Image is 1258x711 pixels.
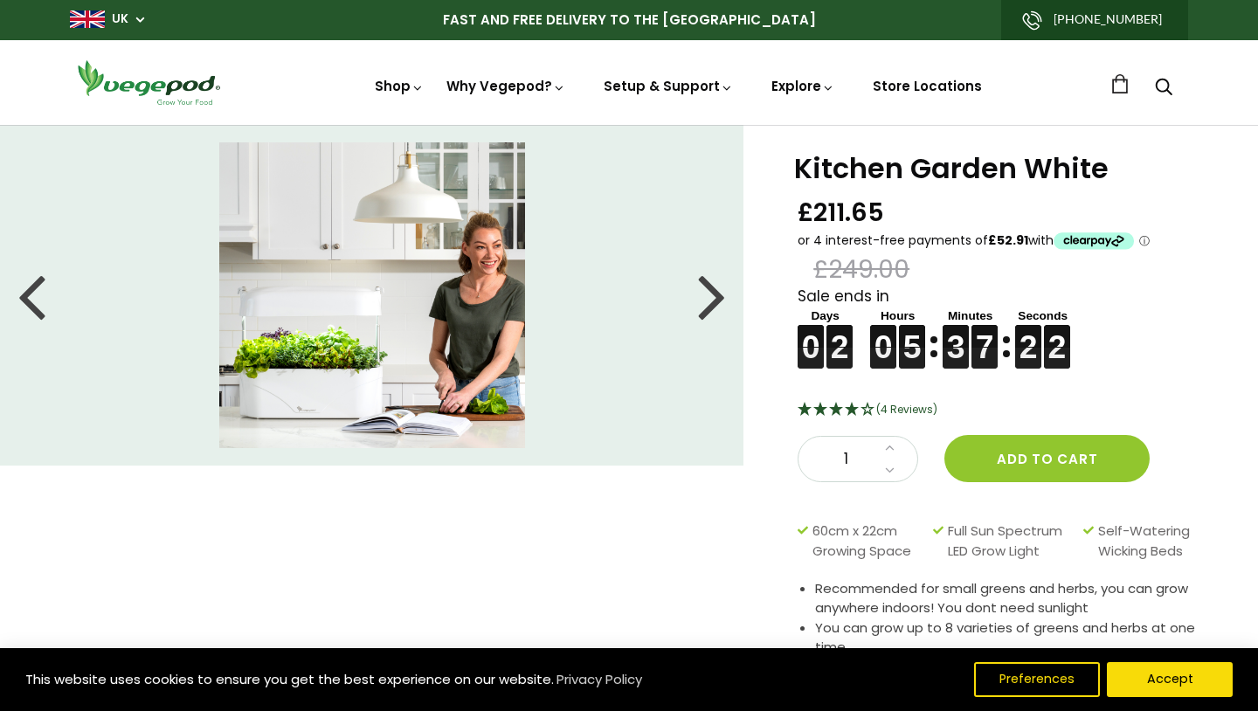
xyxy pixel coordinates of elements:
[1015,325,1041,347] figure: 2
[1098,521,1206,561] span: Self-Watering Wicking Beds
[974,662,1100,697] button: Preferences
[948,521,1074,561] span: Full Sun Spectrum LED Grow Light
[219,142,525,448] img: Kitchen Garden White
[815,579,1214,618] li: Recommended for small greens and herbs, you can grow anywhere indoors! You dont need sunlight
[813,253,909,286] span: £249.00
[798,399,1214,422] div: 4 Stars - 4 Reviews
[815,618,1214,658] li: You can grow up to 8 varieties of greens and herbs at one time.
[798,325,824,347] figure: 0
[876,402,937,417] span: 4 Stars - 4 Reviews
[873,77,982,95] a: Store Locations
[70,10,105,28] img: gb_large.png
[446,77,565,95] a: Why Vegepod?
[554,664,645,695] a: Privacy Policy (opens in a new tab)
[880,459,900,482] a: Decrease quantity by 1
[1107,662,1233,697] button: Accept
[25,670,554,688] span: This website uses cookies to ensure you get the best experience on our website.
[112,10,128,28] a: UK
[944,435,1150,482] button: Add to cart
[943,325,969,347] figure: 3
[812,521,924,561] span: 60cm x 22cm Growing Space
[771,77,834,95] a: Explore
[899,325,925,347] figure: 5
[604,77,733,95] a: Setup & Support
[1155,79,1172,98] a: Search
[375,77,424,95] a: Shop
[798,286,1214,369] div: Sale ends in
[798,197,884,229] span: £211.65
[816,448,875,471] span: 1
[880,437,900,459] a: Increase quantity by 1
[794,155,1214,183] h1: Kitchen Garden White
[971,325,998,347] figure: 7
[70,58,227,107] img: Vegepod
[870,325,896,347] figure: 0
[826,325,853,347] figure: 2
